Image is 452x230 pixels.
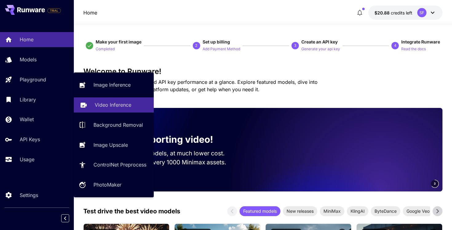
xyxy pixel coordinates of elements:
[20,156,34,163] p: Usage
[417,8,426,17] div: SF
[66,213,74,224] div: Collapse sidebar
[93,81,131,88] p: Image Inference
[83,79,318,92] span: Check out your usage stats and API key performance at a glance. Explore featured models, dive int...
[301,39,338,44] span: Create an API key
[240,208,280,214] span: Featured models
[74,97,154,113] a: Video Inference
[96,39,141,44] span: Make your first image
[93,181,121,188] p: PhotoMaker
[93,141,128,149] p: Image Upscale
[20,136,40,143] p: API Keys
[110,133,213,146] p: Now supporting video!
[371,208,400,214] span: ByteDance
[47,7,61,14] span: Add your payment card to enable full platform functionality.
[83,67,443,76] h3: Welcome to Runware!
[368,6,442,20] button: $20.88203
[403,208,433,214] span: Google Veo
[283,208,317,214] span: New releases
[20,36,34,43] p: Home
[96,46,115,52] p: Completed
[320,208,344,214] span: MiniMax
[20,76,46,83] p: Playground
[93,121,143,129] p: Background Removal
[74,137,154,152] a: Image Upscale
[434,181,436,186] span: 3
[394,43,396,48] p: 4
[294,43,296,48] p: 3
[347,208,368,214] span: KlingAI
[83,9,97,16] p: Home
[203,46,240,52] p: Add Payment Method
[93,149,236,158] p: Run the best video models, at much lower cost.
[93,161,146,168] p: ControlNet Preprocess
[375,10,412,16] div: $20.88203
[20,191,38,199] p: Settings
[375,10,391,15] span: $20.88
[401,46,426,52] p: Read the docs
[20,56,37,63] p: Models
[61,214,69,222] button: Collapse sidebar
[83,9,97,16] nav: breadcrumb
[95,101,131,109] p: Video Inference
[203,39,230,44] span: Set up billing
[20,116,34,123] p: Wallet
[83,207,180,216] p: Test drive the best video models
[74,117,154,133] a: Background Removal
[74,157,154,172] a: ControlNet Preprocess
[74,177,154,192] a: PhotoMaker
[93,158,236,167] p: Save up to $350 for every 1000 Minimax assets.
[391,10,412,15] span: credits left
[74,77,154,92] a: Image Inference
[20,96,36,103] p: Library
[301,46,340,52] p: Generate your api key
[401,39,440,44] span: Integrate Runware
[48,8,61,13] span: TRIAL
[195,43,197,48] p: 2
